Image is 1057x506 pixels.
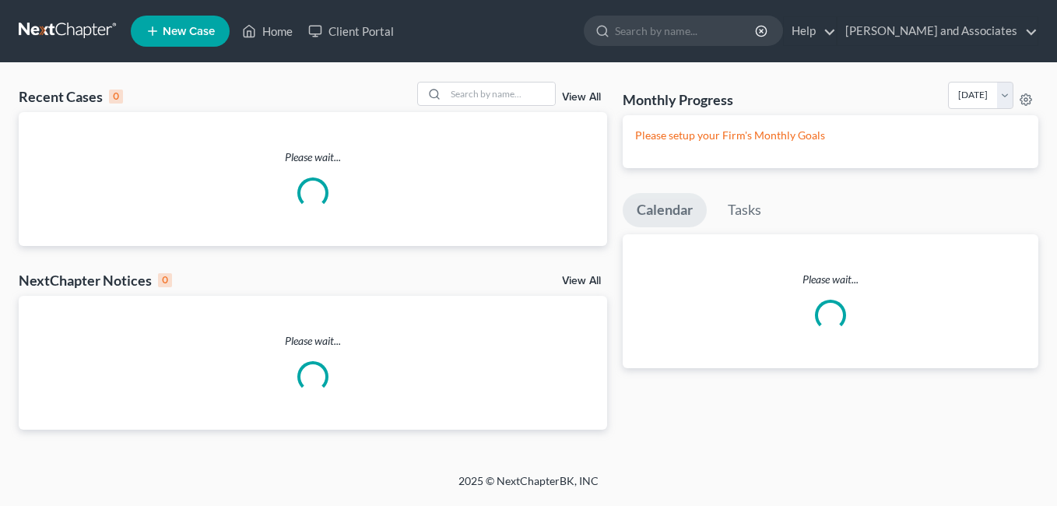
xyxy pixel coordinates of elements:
[234,17,300,45] a: Home
[784,17,836,45] a: Help
[163,26,215,37] span: New Case
[19,149,607,165] p: Please wait...
[300,17,402,45] a: Client Portal
[615,16,757,45] input: Search by name...
[562,92,601,103] a: View All
[623,193,707,227] a: Calendar
[446,83,555,105] input: Search by name...
[562,276,601,286] a: View All
[714,193,775,227] a: Tasks
[623,90,733,109] h3: Monthly Progress
[635,128,1026,143] p: Please setup your Firm's Monthly Goals
[85,473,972,501] div: 2025 © NextChapterBK, INC
[838,17,1038,45] a: [PERSON_NAME] and Associates
[19,87,123,106] div: Recent Cases
[158,273,172,287] div: 0
[19,271,172,290] div: NextChapter Notices
[109,90,123,104] div: 0
[623,272,1038,287] p: Please wait...
[19,333,607,349] p: Please wait...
